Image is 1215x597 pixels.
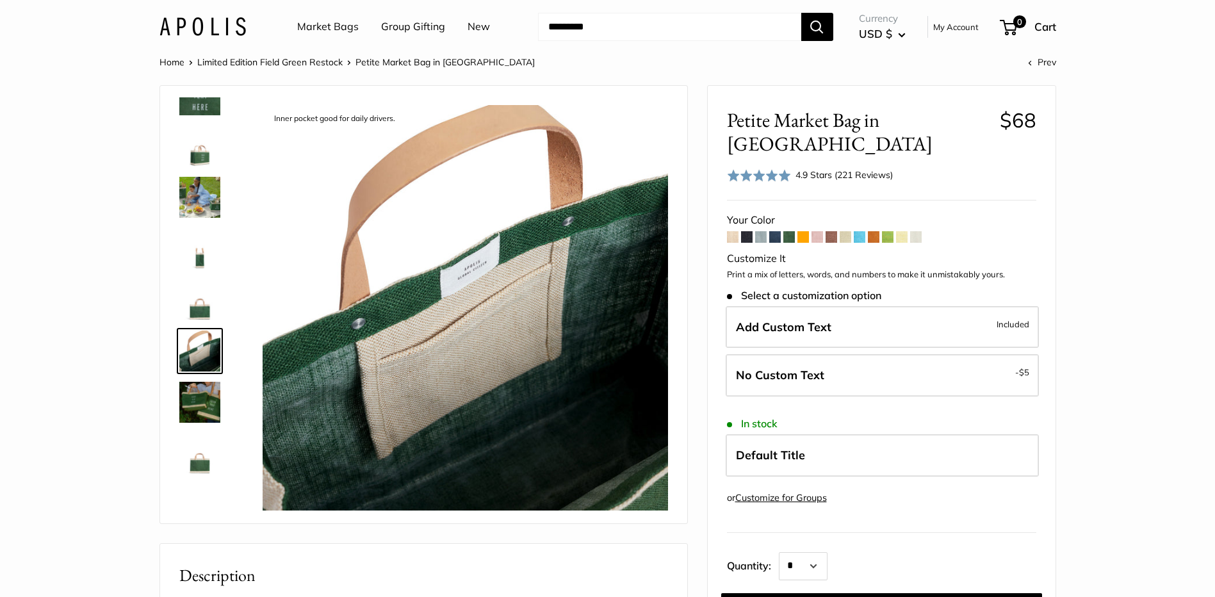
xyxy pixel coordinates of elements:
[1000,108,1036,133] span: $68
[263,105,668,511] img: description_Inner pocket good for daily drivers.
[795,168,893,182] div: 4.9 Stars (221 Reviews)
[177,174,223,220] a: Petite Market Bag in Field Green
[10,548,137,587] iframe: Sign Up via Text for Offers
[859,27,892,40] span: USD $
[726,306,1039,348] label: Add Custom Text
[197,56,343,68] a: Limited Edition Field Green Restock
[159,56,184,68] a: Home
[801,13,833,41] button: Search
[297,17,359,37] a: Market Bags
[179,563,668,588] h2: Description
[727,268,1036,281] p: Print a mix of letters, words, and numbers to make it unmistakably yours.
[268,110,402,127] div: Inner pocket good for daily drivers.
[179,433,220,474] img: Petite Market Bag in Field Green
[736,320,831,334] span: Add Custom Text
[1019,367,1029,377] span: $5
[727,249,1036,268] div: Customize It
[177,277,223,323] a: description_Seal of authenticity printed on the backside of every bag.
[727,108,990,156] span: Petite Market Bag in [GEOGRAPHIC_DATA]
[736,448,805,462] span: Default Title
[997,316,1029,332] span: Included
[177,379,223,425] a: Petite Market Bag in Field Green
[179,126,220,167] img: Petite Market Bag in Field Green
[726,354,1039,397] label: Leave Blank
[179,279,220,320] img: description_Seal of authenticity printed on the backside of every bag.
[179,382,220,423] img: Petite Market Bag in Field Green
[735,492,827,503] a: Customize for Groups
[859,10,906,28] span: Currency
[159,54,535,70] nav: Breadcrumb
[727,166,893,184] div: 4.9 Stars (221 Reviews)
[1015,364,1029,380] span: -
[1013,15,1025,28] span: 0
[726,434,1039,477] label: Default Title
[355,56,535,68] span: Petite Market Bag in [GEOGRAPHIC_DATA]
[538,13,801,41] input: Search...
[179,228,220,269] img: description_12.5" wide, 9.5" high, 5.5" deep; handles: 3.5" drop
[727,489,827,507] div: or
[177,430,223,477] a: Petite Market Bag in Field Green
[177,123,223,169] a: Petite Market Bag in Field Green
[179,331,220,372] img: description_Inner pocket good for daily drivers.
[179,177,220,218] img: Petite Market Bag in Field Green
[727,290,881,302] span: Select a customization option
[159,17,246,36] img: Apolis
[177,225,223,272] a: description_12.5" wide, 9.5" high, 5.5" deep; handles: 3.5" drop
[859,24,906,44] button: USD $
[736,368,824,382] span: No Custom Text
[177,328,223,374] a: description_Inner pocket good for daily drivers.
[933,19,979,35] a: My Account
[727,211,1036,230] div: Your Color
[381,17,445,37] a: Group Gifting
[468,17,490,37] a: New
[1001,17,1056,37] a: 0 Cart
[1034,20,1056,33] span: Cart
[727,418,778,430] span: In stock
[727,548,779,580] label: Quantity:
[1028,56,1056,68] a: Prev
